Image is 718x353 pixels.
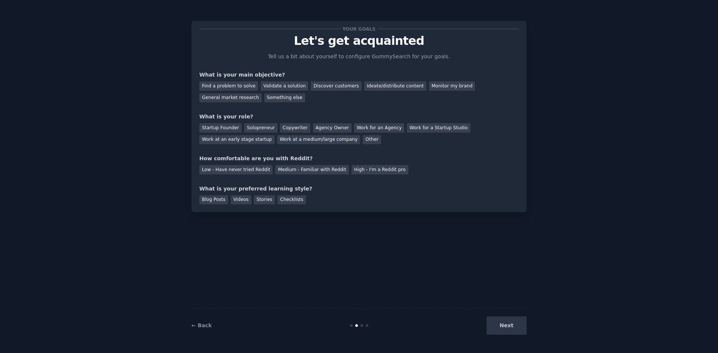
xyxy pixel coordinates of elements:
[199,71,519,79] div: What is your main objective?
[352,165,408,174] div: High - I'm a Reddit pro
[280,123,310,133] div: Copywriter
[363,135,381,145] div: Other
[199,135,274,145] div: Work at an early stage startup
[199,123,242,133] div: Startup Founder
[275,165,349,174] div: Medium - Familiar with Reddit
[244,123,277,133] div: Solopreneur
[199,113,519,121] div: What is your role?
[254,195,275,205] div: Stories
[261,81,308,91] div: Validate a solution
[199,93,262,103] div: General market research
[199,34,519,47] p: Let's get acquainted
[199,81,258,91] div: Find a problem to solve
[313,123,352,133] div: Agency Owner
[277,195,306,205] div: Checklists
[199,185,519,193] div: What is your preferred learning style?
[191,322,212,328] a: ← Back
[364,81,426,91] div: Ideate/distribute content
[199,155,519,162] div: How comfortable are you with Reddit?
[199,195,228,205] div: Blog Posts
[341,25,377,33] span: Your goals
[231,195,251,205] div: Videos
[354,123,404,133] div: Work for an Agency
[199,165,273,174] div: Low - Have never tried Reddit
[407,123,470,133] div: Work for a Startup Studio
[311,81,361,91] div: Discover customers
[277,135,360,145] div: Work at a medium/large company
[429,81,475,91] div: Monitor my brand
[265,53,453,61] p: Tell us a bit about yourself to configure GummySearch for your goals.
[264,93,305,103] div: Something else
